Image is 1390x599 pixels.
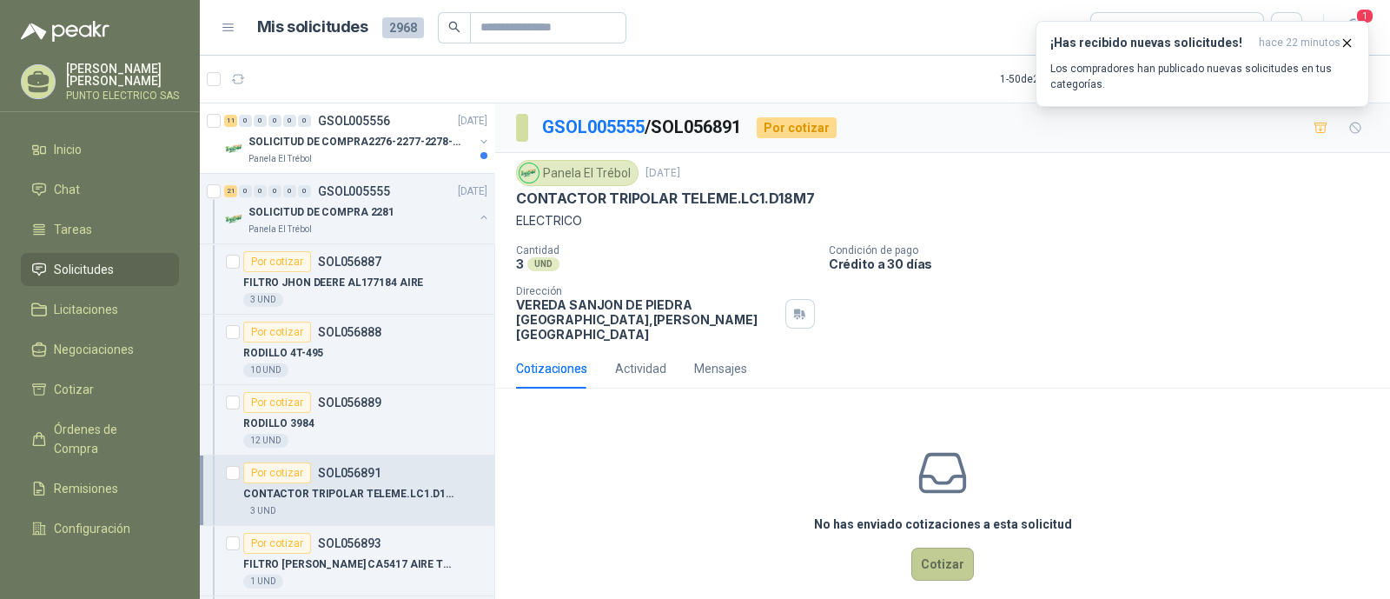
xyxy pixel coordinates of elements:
[318,256,381,268] p: SOL056887
[318,537,381,549] p: SOL056893
[1000,65,1113,93] div: 1 - 50 de 2597
[21,213,179,246] a: Tareas
[54,380,94,399] span: Cotizar
[268,115,281,127] div: 0
[248,223,312,236] p: Panela El Trébol
[516,160,639,186] div: Panela El Trébol
[21,173,179,206] a: Chat
[814,515,1072,534] h3: No has enviado cotizaciones a esta solicitud
[243,275,423,291] p: FILTRO JHON DEERE AL177184 AIRE
[21,413,179,465] a: Órdenes de Compra
[248,134,465,150] p: SOLICITUD DE COMPRA2276-2277-2278-2284-2285-
[268,185,281,197] div: 0
[458,113,487,130] p: [DATE]
[829,244,1383,256] p: Condición de pago
[283,185,296,197] div: 0
[239,185,252,197] div: 0
[21,552,179,585] a: Manuales y ayuda
[21,253,179,286] a: Solicitudes
[200,526,494,596] a: Por cotizarSOL056893FILTRO [PERSON_NAME] CA5417 AIRE TM021 UND
[516,297,778,342] p: VEREDA SANJON DE PIEDRA [GEOGRAPHIC_DATA] , [PERSON_NAME][GEOGRAPHIC_DATA]
[21,512,179,545] a: Configuración
[243,504,283,518] div: 3 UND
[516,359,587,378] div: Cotizaciones
[520,163,539,183] img: Company Logo
[829,256,1383,271] p: Crédito a 30 días
[243,345,323,362] p: RODILLO 4T-495
[516,211,1369,230] p: ELECTRICO
[243,556,460,573] p: FILTRO [PERSON_NAME] CA5417 AIRE TM02
[283,115,296,127] div: 0
[516,256,524,271] p: 3
[243,416,314,432] p: RODILLO 3984
[243,322,311,343] div: Por cotizar
[21,472,179,505] a: Remisiones
[1050,61,1354,92] p: Los compradores han publicado nuevas solicitudes en tus categorías.
[243,533,311,554] div: Por cotizar
[224,209,245,230] img: Company Logo
[243,392,311,413] div: Por cotizar
[516,285,778,297] p: Dirección
[1036,21,1369,107] button: ¡Has recibido nuevas solicitudes!hace 22 minutos Los compradores han publicado nuevas solicitudes...
[254,185,267,197] div: 0
[243,463,311,483] div: Por cotizar
[542,114,743,141] p: / SOL056891
[224,181,491,236] a: 21 0 0 0 0 0 GSOL005555[DATE] Company LogoSOLICITUD DE COMPRA 2281Panela El Trébol
[224,185,237,197] div: 21
[1338,12,1369,43] button: 1
[243,363,288,377] div: 10 UND
[757,117,837,138] div: Por cotizar
[645,165,680,182] p: [DATE]
[694,359,747,378] div: Mensajes
[1050,36,1252,50] h3: ¡Has recibido nuevas solicitudes!
[54,300,118,319] span: Licitaciones
[458,183,487,200] p: [DATE]
[243,486,460,502] p: CONTACTOR TRIPOLAR TELEME.LC1.D18M7
[318,185,390,197] p: GSOL005555
[54,340,134,359] span: Negociaciones
[243,434,288,448] div: 12 UND
[318,115,390,127] p: GSOL005556
[318,467,381,479] p: SOL056891
[542,116,645,137] a: GSOL005555
[911,548,974,581] button: Cotizar
[54,220,92,239] span: Tareas
[224,115,237,127] div: 11
[224,110,491,166] a: 11 0 0 0 0 0 GSOL005556[DATE] Company LogoSOLICITUD DE COMPRA2276-2277-2278-2284-2285-Panela El T...
[21,373,179,406] a: Cotizar
[257,15,368,40] h1: Mis solicitudes
[200,315,494,385] a: Por cotizarSOL056888RODILLO 4T-49510 UND
[66,63,179,87] p: [PERSON_NAME] [PERSON_NAME]
[54,260,114,279] span: Solicitudes
[248,152,312,166] p: Panela El Trébol
[21,21,109,42] img: Logo peakr
[318,396,381,409] p: SOL056889
[1355,8,1374,24] span: 1
[527,257,559,271] div: UND
[254,115,267,127] div: 0
[21,293,179,326] a: Licitaciones
[66,90,179,101] p: PUNTO ELECTRICO SAS
[224,138,245,159] img: Company Logo
[615,359,666,378] div: Actividad
[21,333,179,366] a: Negociaciones
[200,456,494,526] a: Por cotizarSOL056891CONTACTOR TRIPOLAR TELEME.LC1.D18M73 UND
[54,479,118,498] span: Remisiones
[382,17,424,38] span: 2968
[200,244,494,315] a: Por cotizarSOL056887FILTRO JHON DEERE AL177184 AIRE3 UND
[243,575,283,589] div: 1 UND
[1102,18,1138,37] div: Todas
[54,140,82,159] span: Inicio
[54,519,130,538] span: Configuración
[243,293,283,307] div: 3 UND
[239,115,252,127] div: 0
[448,21,460,33] span: search
[243,251,311,272] div: Por cotizar
[248,204,394,221] p: SOLICITUD DE COMPRA 2281
[298,115,311,127] div: 0
[200,385,494,456] a: Por cotizarSOL056889RODILLO 398412 UND
[516,190,815,208] p: CONTACTOR TRIPOLAR TELEME.LC1.D18M7
[1259,36,1340,50] span: hace 22 minutos
[298,185,311,197] div: 0
[21,133,179,166] a: Inicio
